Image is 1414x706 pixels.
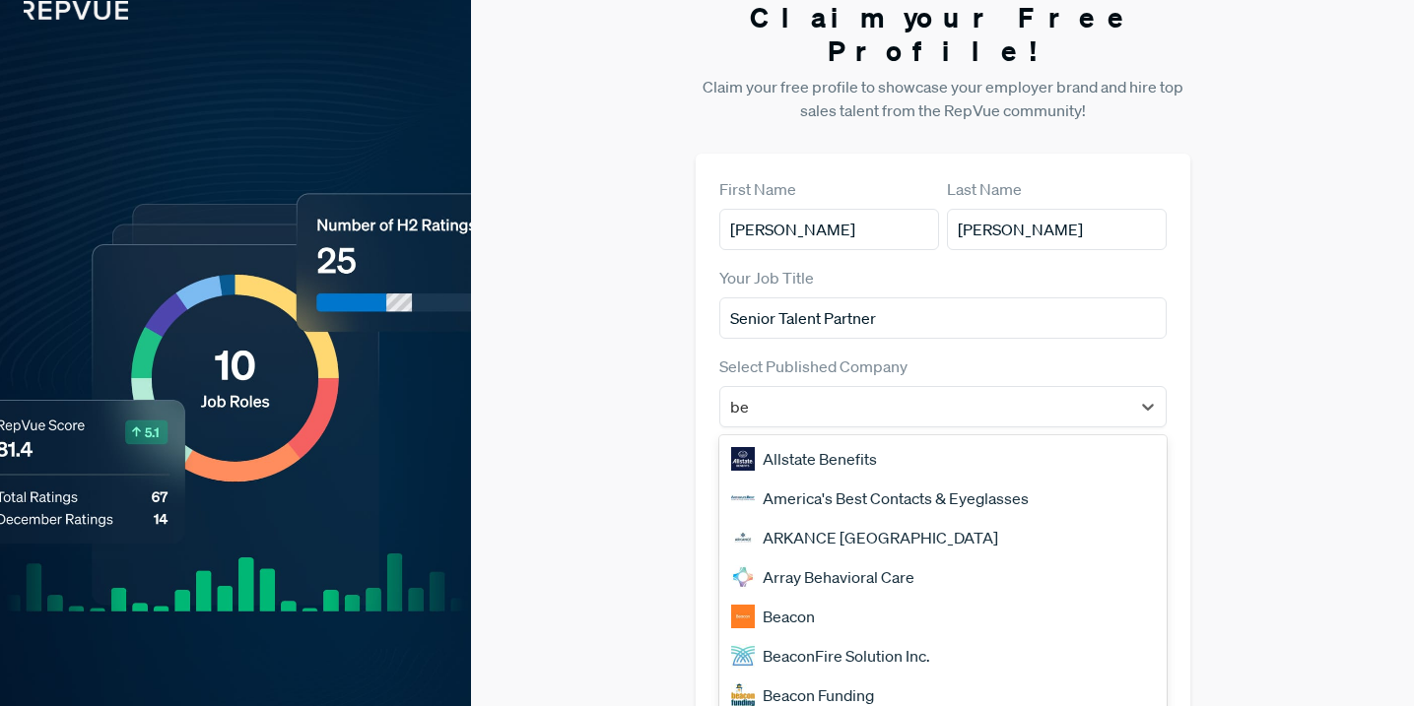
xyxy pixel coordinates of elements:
label: Your Job Title [719,266,814,289]
div: Allstate Benefits [719,439,1167,479]
label: First Name [719,177,796,201]
img: Beacon [731,605,755,628]
img: America's Best Contacts & Eyeglasses [731,486,755,510]
img: Allstate Benefits [731,447,755,471]
input: Last Name [947,209,1167,250]
div: ARKANCE [GEOGRAPHIC_DATA] [719,518,1167,557]
p: Claim your free profile to showcase your employer brand and hire top sales talent from the RepVue... [696,75,1190,122]
img: Array Behavioral Care [731,565,755,589]
label: Select Published Company [719,354,908,378]
img: ARKANCE Belgium [731,526,755,549]
div: Array Behavioral Care [719,557,1167,597]
div: BeaconFire Solution Inc. [719,636,1167,675]
label: Last Name [947,177,1022,201]
div: America's Best Contacts & Eyeglasses [719,479,1167,518]
div: Beacon [719,597,1167,636]
input: Title [719,297,1167,339]
img: BeaconFire Solution Inc. [731,644,755,668]
h3: Claim your Free Profile! [696,1,1190,67]
input: First Name [719,209,939,250]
